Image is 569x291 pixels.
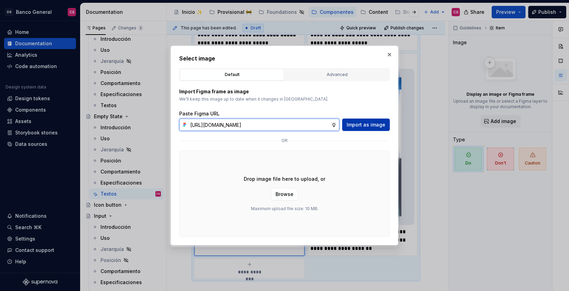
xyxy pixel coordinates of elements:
[187,119,331,131] input: https://figma.com/file...
[342,119,390,131] button: Import as image
[179,96,390,102] p: We’ll keep this image up to date when it changes in [GEOGRAPHIC_DATA].
[251,206,318,212] p: Maximum upload file size: 10 MB.
[179,110,220,117] label: Paste Figma URL
[287,71,387,78] div: Advanced
[347,121,385,128] span: Import as image
[179,54,390,63] h2: Select image
[179,88,390,95] p: Import Figma frame as image
[281,138,288,143] p: or
[182,71,282,78] div: Default
[276,191,293,198] span: Browse
[244,176,325,182] p: Drop image file here to upload, or
[271,188,298,200] button: Browse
